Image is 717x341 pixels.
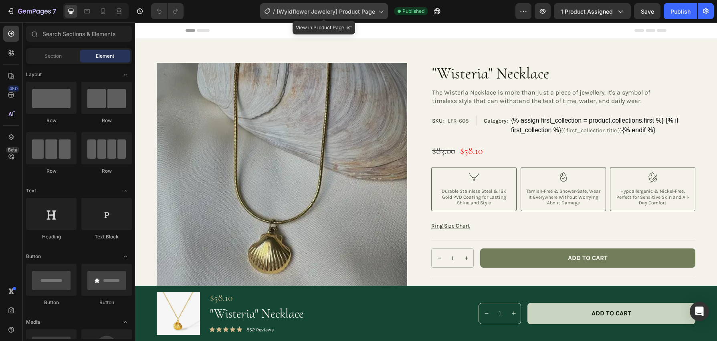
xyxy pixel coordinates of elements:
[671,7,691,16] div: Publish
[374,281,383,301] button: increment
[26,26,132,42] input: Search Sections & Elements
[480,166,555,183] p: Hypoallergenic & Nickel-Free, Perfect for Sensitive Skin and All-Day Comfort
[26,71,42,78] span: Layout
[433,232,473,240] div: Add to Cart
[327,226,336,245] button: increment
[345,226,560,246] button: Add to Cart
[312,93,335,103] h2: LFR-608
[690,302,709,321] div: Open Intercom Messenger
[641,8,654,15] span: Save
[554,3,631,19] button: 1 product assigned
[296,122,321,135] div: $83.00
[26,233,77,240] div: Heading
[74,283,170,300] h3: "Wisteria" Necklace
[324,122,348,135] div: $58.10
[81,299,132,306] div: Button
[512,149,523,160] img: gempages_572757088673989784-74e38075-1b95-47f5-ac88-a1b98a98db30.svg
[426,104,487,112] a: {{ first_collection.title }}
[402,8,424,15] span: Published
[119,68,132,81] span: Toggle open
[296,199,335,208] a: Ring Size Chart
[297,66,529,83] p: The Wisteria Necklace is more than just a piece of jewellery. It's a symbol of timeless style tha...
[299,226,309,245] button: decrement
[333,149,345,160] img: gempages_572757088673989784-7b33a13f-549f-430d-b8ca-b80ec4c24166.svg
[81,233,132,240] div: Text Block
[456,287,496,295] div: Add to Cart
[664,3,697,19] button: Publish
[273,7,275,16] span: /
[309,226,327,245] input: quantity
[96,52,114,60] span: Element
[53,6,56,16] p: 7
[26,187,36,194] span: Text
[119,250,132,263] span: Toggle open
[376,93,560,113] div: {% assign first_collection = product.collections.first %} {% if first_collection %} {% endif %}
[634,3,660,19] button: Save
[44,52,62,60] span: Section
[423,149,434,160] img: gempages_572757088673989784-e69fb016-5645-4e7c-b0af-054a3e66ed3c.svg
[561,7,613,16] span: 1 product assigned
[135,22,717,341] iframe: Design area
[297,94,309,103] p: SKU:
[81,167,132,175] div: Row
[392,280,560,302] button: Add to Cart
[349,94,373,103] p: Category:
[81,117,132,124] div: Row
[111,305,139,310] p: 852 Reviews
[391,166,466,183] p: Tarnish-Free & Shower-Safe, Wear It Everywhere Without Worrying About Damage
[8,85,19,92] div: 450
[26,117,77,124] div: Row
[277,7,375,16] span: [Wyldflower Jewelery] Product Page
[119,316,132,329] span: Toggle open
[347,281,356,301] button: decrement
[74,269,170,282] div: $58.10
[301,166,376,183] p: Durable Stainless Steel & 18K Gold PVD Coating for Lasting Shine and Style
[119,184,132,197] span: Toggle open
[6,147,19,153] div: Beta
[26,319,40,326] span: Media
[26,253,41,260] span: Button
[26,299,77,306] div: Button
[26,167,77,175] div: Row
[151,3,184,19] div: Undo/Redo
[296,40,560,61] h1: "Wisteria" Necklace
[3,3,60,19] button: 7
[356,281,374,301] input: quantity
